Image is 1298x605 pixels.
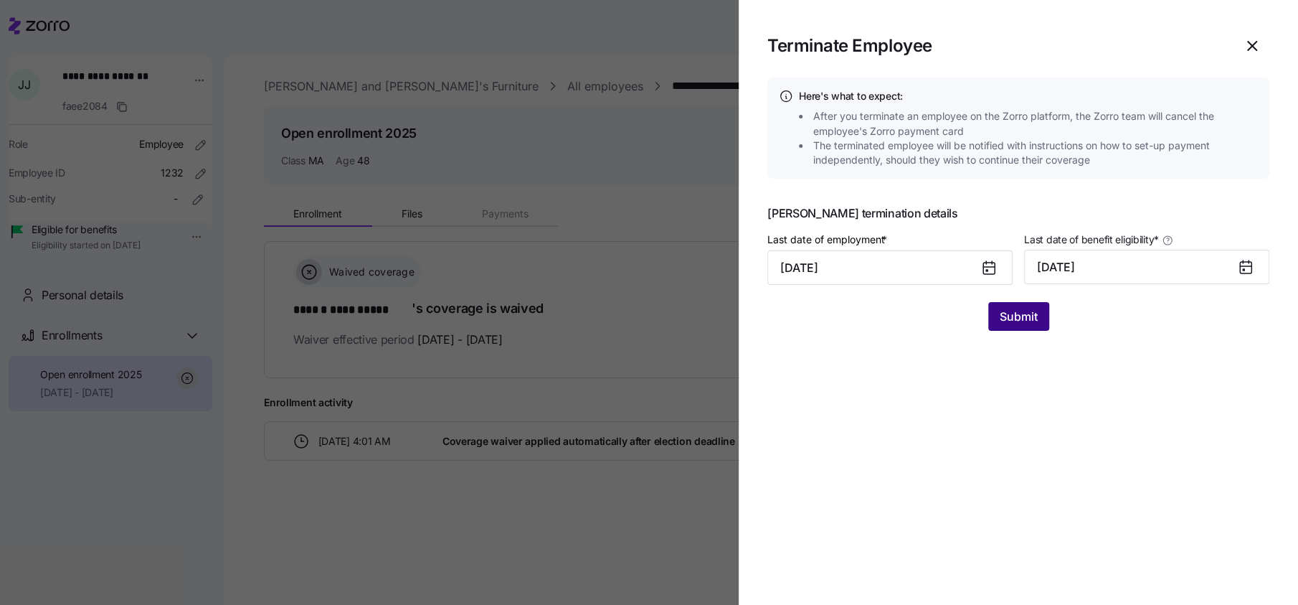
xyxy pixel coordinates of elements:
h1: Terminate Employee [767,34,932,57]
span: After you terminate an employee on the Zorro platform, the Zorro team will cancel the employee's ... [813,109,1262,139]
span: Submit [1000,308,1038,325]
h4: Here's what to expect: [799,89,1258,103]
span: Last date of benefit eligibility * [1024,233,1159,247]
button: Submit [988,302,1049,331]
input: MM/DD/YYYY [767,250,1013,285]
span: [PERSON_NAME] termination details [767,207,1269,219]
button: [DATE] [1024,250,1269,284]
label: Last date of employment [767,232,890,248]
span: The terminated employee will be notified with instructions on how to set-up payment independently... [813,139,1262,168]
